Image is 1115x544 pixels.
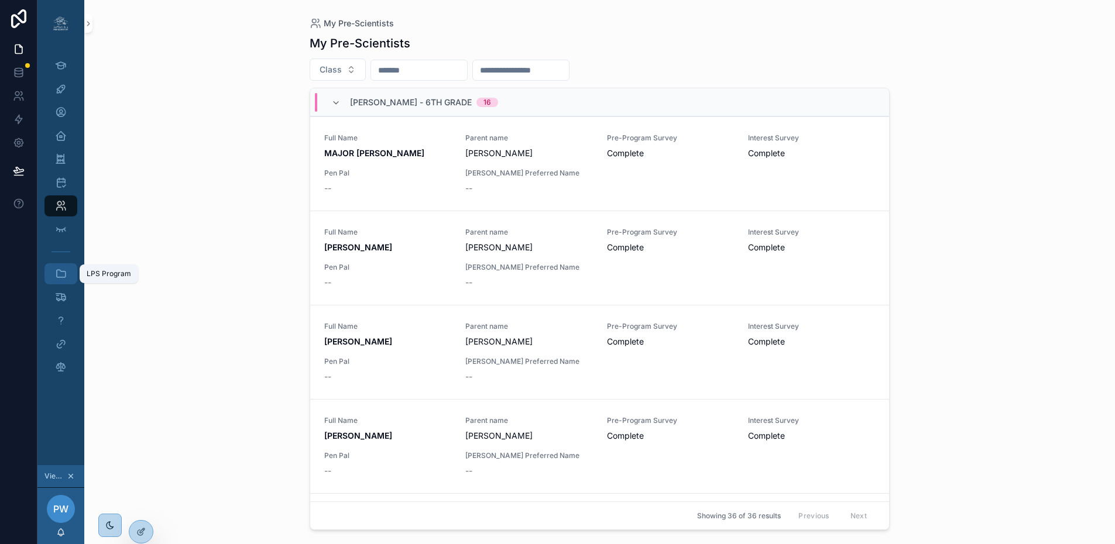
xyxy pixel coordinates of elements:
[465,430,592,442] span: [PERSON_NAME]
[748,147,875,159] span: Complete
[607,228,734,237] span: Pre-Program Survey
[465,336,592,347] span: [PERSON_NAME]
[607,147,734,159] span: Complete
[324,357,451,366] span: Pen Pal
[324,451,451,460] span: Pen Pal
[324,431,392,440] strong: [PERSON_NAME]
[607,416,734,425] span: Pre-Program Survey
[607,322,734,331] span: Pre-Program Survey
[748,416,875,425] span: Interest Survey
[310,116,889,211] a: Full NameMAJOR [PERSON_NAME]Parent name[PERSON_NAME]Pre-Program SurveyCompleteInterest SurveyComp...
[37,47,84,393] div: scrollable content
[324,277,331,288] span: --
[310,35,410,51] h1: My Pre-Scientists
[465,357,592,366] span: [PERSON_NAME] Preferred Name
[324,168,451,178] span: Pen Pal
[324,18,394,29] span: My Pre-Scientists
[310,399,889,493] a: Full Name[PERSON_NAME]Parent name[PERSON_NAME]Pre-Program SurveyCompleteInterest SurveyCompletePe...
[324,183,331,194] span: --
[748,430,875,442] span: Complete
[87,269,131,278] div: LPS Program
[748,322,875,331] span: Interest Survey
[324,148,424,158] strong: MAJOR [PERSON_NAME]
[324,133,451,143] span: Full Name
[324,263,451,272] span: Pen Pal
[44,471,64,481] span: Viewing as [PERSON_NAME]
[697,511,781,521] span: Showing 36 of 36 results
[465,371,472,383] span: --
[465,228,592,237] span: Parent name
[52,14,70,33] img: App logo
[465,168,592,178] span: [PERSON_NAME] Preferred Name
[748,242,875,253] span: Complete
[324,416,451,425] span: Full Name
[607,336,734,347] span: Complete
[324,336,392,346] strong: [PERSON_NAME]
[465,451,592,460] span: [PERSON_NAME] Preferred Name
[350,97,472,108] span: [PERSON_NAME] - 6th Grade
[310,305,889,399] a: Full Name[PERSON_NAME]Parent name[PERSON_NAME]Pre-Program SurveyCompleteInterest SurveyCompletePe...
[465,322,592,331] span: Parent name
[748,336,875,347] span: Complete
[324,465,331,477] span: --
[465,263,592,272] span: [PERSON_NAME] Preferred Name
[465,133,592,143] span: Parent name
[310,211,889,305] a: Full Name[PERSON_NAME]Parent name[PERSON_NAME]Pre-Program SurveyCompleteInterest SurveyCompletePe...
[53,502,68,516] span: PW
[310,18,394,29] a: My Pre-Scientists
[483,98,491,107] div: 16
[465,147,592,159] span: [PERSON_NAME]
[465,416,592,425] span: Parent name
[310,58,366,81] button: Select Button
[607,242,734,253] span: Complete
[465,242,592,253] span: [PERSON_NAME]
[607,430,734,442] span: Complete
[324,242,392,252] strong: [PERSON_NAME]
[465,183,472,194] span: --
[748,228,875,237] span: Interest Survey
[465,277,472,288] span: --
[324,322,451,331] span: Full Name
[324,371,331,383] span: --
[320,64,342,75] span: Class
[465,465,472,477] span: --
[748,133,875,143] span: Interest Survey
[607,133,734,143] span: Pre-Program Survey
[324,228,451,237] span: Full Name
